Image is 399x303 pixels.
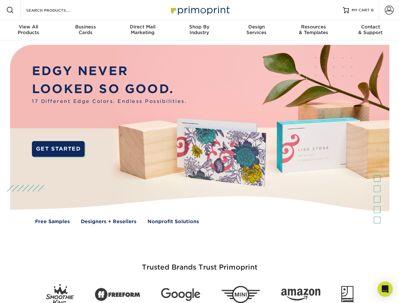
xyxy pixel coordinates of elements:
a: Direct MailMarketing [114,20,171,40]
div: Open Intercom Messenger [378,282,393,297]
span: Design [228,24,285,30]
input: SEARCH PRODUCTS..... [26,6,87,14]
div: Industry [171,24,228,35]
a: Contact& Support [342,20,399,40]
div: Cards [57,24,114,35]
p: EDGY NEVER [32,62,187,80]
div: & Support [342,24,399,35]
img: Goodwill [341,286,354,303]
div: Services [228,24,285,35]
a: Free Samples [35,218,70,225]
span: 17 Different Edge Colors. Endless Possibilities. [32,98,187,105]
a: Nonprofit Solutions [148,218,199,225]
div: & Templates [285,24,342,35]
a: BusinessCards [57,20,114,40]
img: Google [161,288,200,301]
img: Amazon [281,289,320,301]
h3: Trusted Brands Trust Primoprint [15,248,384,279]
a: Designers + Resellers [81,218,136,225]
iframe: Google Customer Reviews [2,284,54,301]
span: Shop By [171,24,228,30]
span: Contact [342,24,399,30]
a: Shop ByIndustry [171,20,228,40]
a: GET STARTED [32,141,85,157]
span: 0 [371,8,374,12]
span: Business [57,24,114,30]
img: Primoprint [168,3,231,17]
span: Resources [285,24,342,30]
a: Resources& Templates [285,20,342,40]
span: Direct Mail [114,24,171,30]
a: DesignServices [228,20,285,40]
div: Marketing [114,24,171,35]
p: LOOKED SO GOOD. [32,80,187,98]
span: MY CART [352,8,370,13]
